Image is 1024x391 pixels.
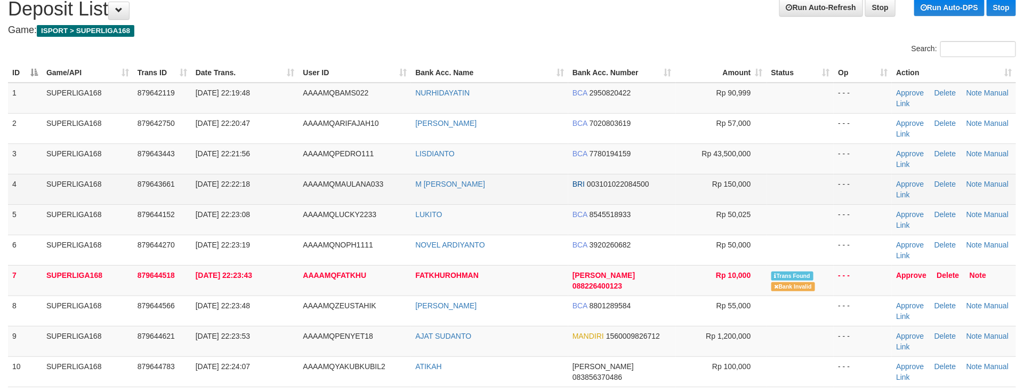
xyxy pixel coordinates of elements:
td: - - - [834,83,892,114]
span: AAAAMQNOPH1111 [303,241,373,249]
a: Manual Link [896,210,1009,229]
a: Manual Link [896,241,1009,260]
th: Game/API: activate to sort column ascending [42,63,133,83]
span: [DATE] 22:20:47 [196,119,250,127]
span: AAAAMQPEDRO111 [303,149,374,158]
span: 879644270 [138,241,175,249]
a: Delete [934,180,956,188]
span: AAAAMQZEUSTAHIK [303,301,376,310]
span: Rp 55,000 [716,301,751,310]
h4: Game: [8,25,1016,36]
td: SUPERLIGA168 [42,356,133,387]
span: AAAAMQYAKUBKUBIL2 [303,362,385,371]
a: Approve [896,149,924,158]
th: Action: activate to sort column ascending [892,63,1016,83]
a: AJAT SUDANTO [415,332,471,340]
a: Note [966,210,982,219]
span: Copy 7780194159 to clipboard [590,149,631,158]
a: Note [966,149,982,158]
a: Manual Link [896,180,1009,199]
td: 2 [8,113,42,143]
td: - - - [834,235,892,265]
span: Rp 43,500,000 [702,149,751,158]
span: [DATE] 22:24:07 [196,362,250,371]
td: 4 [8,174,42,204]
a: Manual Link [896,332,1009,351]
a: Manual Link [896,362,1009,381]
span: Rp 150,000 [712,180,751,188]
span: Copy 8801289584 to clipboard [590,301,631,310]
span: Rp 50,025 [716,210,751,219]
a: Delete [934,119,956,127]
span: 879644152 [138,210,175,219]
a: NOVEL ARDIYANTO [415,241,485,249]
span: BCA [573,210,587,219]
td: - - - [834,326,892,356]
a: LISDIANTO [415,149,455,158]
span: BRI [573,180,585,188]
span: [PERSON_NAME] [573,362,634,371]
span: AAAAMQBAMS022 [303,89,368,97]
span: BCA [573,241,587,249]
span: Rp 57,000 [716,119,751,127]
a: Note [966,332,982,340]
th: Trans ID: activate to sort column ascending [133,63,191,83]
a: Approve [896,241,924,249]
span: [PERSON_NAME] [573,271,635,280]
span: 879644783 [138,362,175,371]
span: [DATE] 22:21:56 [196,149,250,158]
td: - - - [834,356,892,387]
a: Manual Link [896,301,1009,321]
a: [PERSON_NAME] [415,301,477,310]
th: Status: activate to sort column ascending [767,63,834,83]
a: Approve [896,301,924,310]
span: AAAAMQMAULANA033 [303,180,383,188]
td: SUPERLIGA168 [42,174,133,204]
span: Rp 10,000 [716,271,751,280]
a: Approve [896,180,924,188]
span: MANDIRI [573,332,604,340]
a: Note [966,119,982,127]
td: SUPERLIGA168 [42,235,133,265]
td: - - - [834,265,892,296]
td: 7 [8,265,42,296]
a: ATIKAH [415,362,442,371]
a: NURHIDAYATIN [415,89,470,97]
a: Delete [934,149,956,158]
span: Copy 3920260682 to clipboard [590,241,631,249]
a: Note [966,241,982,249]
span: Copy 088226400123 to clipboard [573,282,622,290]
td: 1 [8,83,42,114]
a: Delete [934,89,956,97]
span: 879644621 [138,332,175,340]
span: Copy 8545518933 to clipboard [590,210,631,219]
td: 3 [8,143,42,174]
span: Rp 50,000 [716,241,751,249]
span: Copy 1560009826712 to clipboard [606,332,660,340]
a: Approve [896,332,924,340]
th: Amount: activate to sort column ascending [676,63,767,83]
a: Delete [937,271,960,280]
label: Search: [912,41,1016,57]
span: Copy 7020803619 to clipboard [590,119,631,127]
a: Approve [896,362,924,371]
span: BCA [573,301,587,310]
span: 879642750 [138,119,175,127]
span: [DATE] 22:23:53 [196,332,250,340]
span: AAAAMQARIFAJAH10 [303,119,378,127]
td: SUPERLIGA168 [42,296,133,326]
td: 9 [8,326,42,356]
a: [PERSON_NAME] [415,119,477,127]
span: 879644518 [138,271,175,280]
td: - - - [834,143,892,174]
th: User ID: activate to sort column ascending [299,63,411,83]
a: Note [966,301,982,310]
td: 10 [8,356,42,387]
a: Delete [934,362,956,371]
input: Search: [940,41,1016,57]
a: Delete [934,210,956,219]
span: Similar transaction found [771,272,814,281]
a: Note [970,271,986,280]
td: 8 [8,296,42,326]
span: 879643661 [138,180,175,188]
